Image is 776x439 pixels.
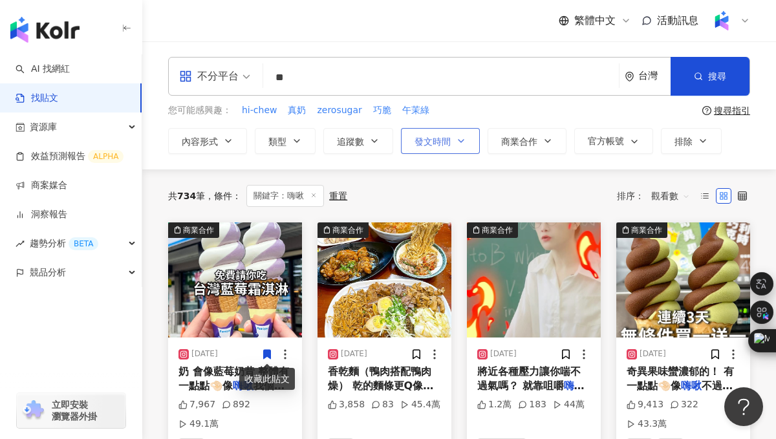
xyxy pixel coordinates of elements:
[30,229,98,258] span: 趨勢分析
[21,400,46,421] img: chrome extension
[501,136,537,147] span: 商業合作
[631,224,662,237] div: 商業合作
[574,14,616,28] span: 繁體中文
[640,348,666,359] div: [DATE]
[16,208,67,221] a: 洞察報告
[288,104,306,117] span: 真奶
[564,380,585,392] mark: 嗨啾
[714,105,750,116] div: 搜尋指引
[616,222,750,337] button: 商業合作
[617,186,697,206] div: 排序：
[482,224,513,237] div: 商業合作
[674,136,693,147] span: 排除
[415,136,451,147] span: 發文時間
[708,71,726,81] span: 搜尋
[328,365,433,392] span: 香乾麵（鴨肉搭配鴨肉燥） 乾的麵條更Q像
[709,8,734,33] img: Kolr%20app%20icon%20%281%29.png
[477,365,581,392] span: 將近各種壓力讓你喘不過氣嗎？ 就靠咀嚼
[177,191,196,201] span: 734
[16,92,58,105] a: 找貼文
[341,348,367,359] div: [DATE]
[373,104,391,117] span: 巧脆
[329,191,347,201] div: 重置
[168,104,232,117] span: 您可能感興趣：
[402,104,429,117] span: 午茉綠
[17,393,125,428] a: chrome extension立即安裝 瀏覽器外掛
[168,128,247,154] button: 內容形式
[490,348,517,359] div: [DATE]
[627,418,667,431] div: 43.3萬
[670,398,698,411] div: 322
[191,348,218,359] div: [DATE]
[616,222,750,337] img: post-image
[328,398,365,411] div: 3,858
[323,128,393,154] button: 追蹤數
[168,222,302,337] button: 商業合作
[178,365,289,392] span: 奶 會像藍莓奶昔 整體有一點點🤏🏻像
[657,14,698,27] span: 活動訊息
[69,237,98,250] div: BETA
[401,128,480,154] button: 發文時間
[183,224,214,237] div: 商業合作
[402,103,430,118] button: 午茉綠
[318,222,451,337] img: post-image
[724,387,763,426] iframe: Help Scout Beacon - Open
[179,70,192,83] span: appstore
[233,380,253,392] mark: 嗨啾
[627,365,734,392] span: 奇異果味蠻濃郁的！ 有一點點🤏🏻像
[242,104,277,117] span: hi-chew
[16,239,25,248] span: rise
[488,128,566,154] button: 商業合作
[30,258,66,287] span: 競品分析
[337,136,364,147] span: 追蹤數
[518,398,546,411] div: 183
[182,136,218,147] span: 內容形式
[179,66,239,87] div: 不分平台
[16,179,67,192] a: 商案媒合
[638,70,671,81] div: 台灣
[627,398,663,411] div: 9,413
[30,112,57,142] span: 資源庫
[467,222,601,337] img: post-image
[222,398,250,411] div: 892
[316,103,362,118] button: zerosugar
[681,380,702,392] mark: 嗨啾
[239,368,295,390] div: 收藏此貼文
[241,103,277,118] button: hi-chew
[477,398,512,411] div: 1.2萬
[467,222,601,337] button: 商業合作
[205,191,241,201] span: 條件 ：
[246,185,324,207] span: 關鍵字：嗨啾
[318,222,451,337] button: 商業合作
[553,398,585,411] div: 44萬
[168,222,302,337] img: post-image
[400,398,440,411] div: 45.4萬
[287,103,307,118] button: 真奶
[574,128,653,154] button: 官方帳號
[168,191,205,201] div: 共 筆
[588,136,624,146] span: 官方帳號
[661,128,722,154] button: 排除
[16,150,124,163] a: 效益預測報告ALPHA
[16,63,70,76] a: searchAI 找網紅
[651,186,690,206] span: 觀看數
[332,224,363,237] div: 商業合作
[625,72,634,81] span: environment
[702,106,711,115] span: question-circle
[178,398,215,411] div: 7,967
[10,17,80,43] img: logo
[178,418,219,431] div: 49.1萬
[52,399,97,422] span: 立即安裝 瀏覽器外掛
[268,136,286,147] span: 類型
[671,57,749,96] button: 搜尋
[255,128,316,154] button: 類型
[371,398,394,411] div: 83
[372,103,392,118] button: 巧脆
[317,104,361,117] span: zerosugar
